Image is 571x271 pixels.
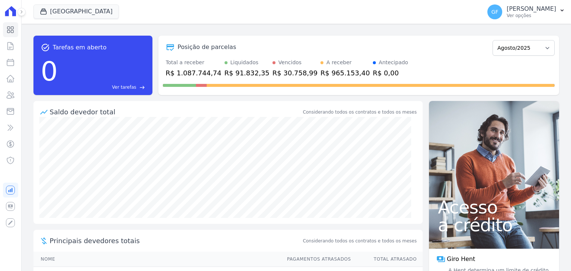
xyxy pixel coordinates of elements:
span: east [139,85,145,90]
th: Pagamentos Atrasados [280,252,351,267]
button: [GEOGRAPHIC_DATA] [33,4,119,19]
span: Giro Hent [447,255,475,264]
span: Principais devedores totais [50,236,301,246]
div: A receber [326,59,352,66]
div: Considerando todos os contratos e todos os meses [303,109,417,115]
div: R$ 1.087.744,74 [166,68,222,78]
div: Liquidados [230,59,259,66]
button: GF [PERSON_NAME] Ver opções [481,1,571,22]
div: R$ 0,00 [373,68,408,78]
span: a crédito [438,216,550,234]
span: Tarefas em aberto [53,43,107,52]
div: R$ 91.832,35 [225,68,270,78]
span: task_alt [41,43,50,52]
span: Acesso [438,198,550,216]
div: Vencidos [278,59,301,66]
div: Total a receber [166,59,222,66]
div: R$ 30.758,99 [272,68,317,78]
a: Ver tarefas east [61,84,145,91]
span: GF [491,9,499,14]
th: Total Atrasado [351,252,423,267]
div: Saldo devedor total [50,107,301,117]
div: R$ 965.153,40 [320,68,370,78]
span: Considerando todos os contratos e todos os meses [303,238,417,244]
p: Ver opções [507,13,556,19]
div: Posição de parcelas [178,43,236,52]
p: [PERSON_NAME] [507,5,556,13]
div: 0 [41,52,58,91]
span: Ver tarefas [112,84,136,91]
div: Antecipado [379,59,408,66]
th: Nome [33,252,280,267]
